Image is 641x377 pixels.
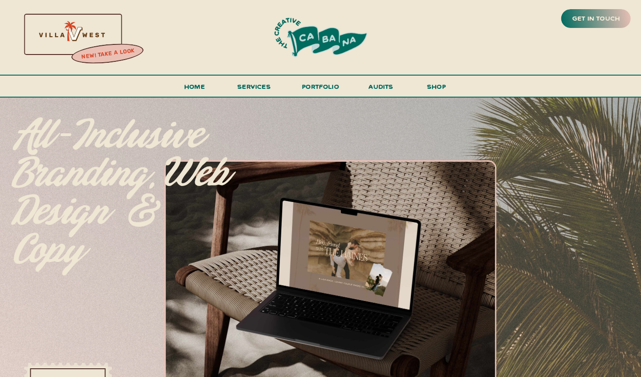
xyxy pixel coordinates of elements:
a: get in touch [570,12,622,25]
a: new! take a look [70,45,145,63]
a: services [235,81,274,98]
p: All-inclusive branding, web design & copy [13,117,232,246]
a: Home [181,81,209,98]
a: shop [415,81,459,97]
span: services [237,82,271,91]
a: portfolio [299,81,342,98]
a: audits [367,81,395,97]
